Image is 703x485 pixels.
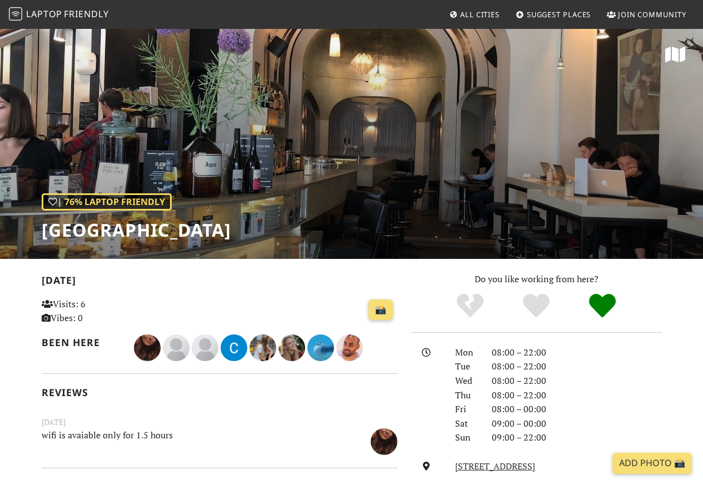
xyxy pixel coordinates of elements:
[35,428,343,453] p: wifi is avaiable only for 1.5 hours
[371,434,397,447] span: Silvia Mercuriali
[511,4,596,24] a: Suggest Places
[448,346,485,360] div: Mon
[163,341,192,353] span: Chris Crane
[278,334,305,361] img: 1530-tijana.jpg
[371,428,397,455] img: 3596-silvia.jpg
[485,431,669,445] div: 09:00 – 22:00
[448,431,485,445] div: Sun
[618,9,686,19] span: Join Community
[42,193,172,211] div: | 76% Laptop Friendly
[411,272,662,287] p: Do you like working from here?
[448,417,485,431] div: Sat
[221,334,247,361] img: 1923-cemil.jpg
[445,4,504,24] a: All Cities
[448,402,485,417] div: Fri
[485,359,669,374] div: 08:00 – 22:00
[9,5,109,24] a: LaptopFriendly LaptopFriendly
[612,453,692,474] a: Add Photo 📸
[569,292,635,320] div: Definitely!
[460,9,500,19] span: All Cities
[485,388,669,403] div: 08:00 – 22:00
[455,460,535,472] a: [STREET_ADDRESS]
[42,337,121,348] h2: Been here
[448,388,485,403] div: Thu
[307,334,334,361] img: 1300-alston.jpg
[485,374,669,388] div: 08:00 – 22:00
[336,334,363,361] img: 1157-basem.jpg
[527,9,591,19] span: Suggest Places
[485,346,669,360] div: 08:00 – 22:00
[250,341,278,353] span: A H
[448,374,485,388] div: Wed
[42,274,398,291] h2: [DATE]
[42,297,152,326] p: Visits: 6 Vibes: 0
[278,341,307,353] span: Tijana Apostolovic
[26,8,62,20] span: Laptop
[192,334,218,361] img: blank-535327c66bd565773addf3077783bbfce4b00ec00e9fd257753287c682c7fa38.png
[134,334,161,361] img: 3596-silvia.jpg
[336,341,363,353] span: Basem Saad
[64,8,108,20] span: Friendly
[485,402,669,417] div: 08:00 – 00:00
[42,387,398,398] h2: Reviews
[448,359,485,374] div: Tue
[35,416,405,428] small: [DATE]
[368,299,393,321] a: 📸
[437,292,503,320] div: No
[503,292,570,320] div: Yes
[307,341,336,353] span: Alston Ng
[42,219,231,241] h1: [GEOGRAPHIC_DATA]
[250,334,276,361] img: 1573-a.jpg
[163,334,190,361] img: blank-535327c66bd565773addf3077783bbfce4b00ec00e9fd257753287c682c7fa38.png
[192,341,221,353] span: Pia Burrichter
[485,417,669,431] div: 09:00 – 00:00
[602,4,691,24] a: Join Community
[9,7,22,21] img: LaptopFriendly
[134,341,163,353] span: Silvia Mercuriali
[221,341,250,353] span: Cemil Altunay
